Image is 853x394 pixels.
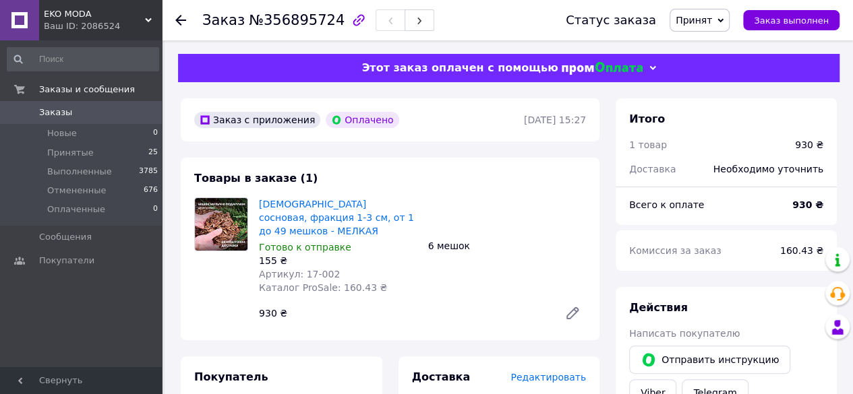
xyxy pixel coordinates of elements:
span: Заказ [202,12,245,28]
span: Каталог ProSale: 160.43 ₴ [259,282,387,293]
span: Артикул: 17-002 [259,269,340,280]
span: EKO MODA [44,8,145,20]
span: Готово к отправке [259,242,351,253]
span: Написать покупателю [629,328,740,339]
span: Заказ выполнен [754,15,829,26]
span: Оплаченные [47,203,105,216]
div: Оплачено [326,112,399,128]
span: 0 [153,127,158,139]
span: Доставка [412,370,471,383]
span: №356895724 [249,12,345,28]
div: 155 ₴ [259,254,417,267]
span: 3785 [139,166,158,178]
button: Заказ выполнен [743,10,840,30]
img: evopay logo [562,62,643,75]
img: Кора сосновая, фракция 1-3 см, от 1 до 49 мешков - МЕЛКАЯ [195,198,247,251]
div: 930 ₴ [795,138,823,152]
a: [DEMOGRAPHIC_DATA] сосновая, фракция 1-3 см, от 1 до 49 мешков - МЕЛКАЯ [259,199,414,236]
div: Необходимо уточнить [705,154,831,184]
span: Редактировать [510,372,586,383]
div: 6 мешок [423,236,592,255]
span: Заказы и сообщения [39,84,135,96]
span: 0 [153,203,158,216]
div: Статус заказа [566,13,656,27]
span: Заказы [39,106,72,119]
div: 930 ₴ [254,304,554,323]
span: Выполненные [47,166,112,178]
span: 25 [148,147,158,159]
span: Покупатель [194,370,268,383]
span: Новые [47,127,77,139]
span: Этот заказ оплачен с помощью [361,61,558,74]
div: Ваш ID: 2086524 [44,20,162,32]
span: Итого [629,112,665,125]
span: Принятые [47,147,94,159]
span: 676 [144,185,158,197]
a: Редактировать [559,300,586,327]
button: Отправить инструкцию [629,346,790,374]
time: [DATE] 15:27 [524,114,586,125]
div: Заказ с приложения [194,112,320,128]
span: Сообщения [39,231,92,243]
input: Поиск [7,47,159,71]
span: Покупатели [39,255,94,267]
span: 1 товар [629,139,667,150]
b: 930 ₴ [792,199,823,210]
span: Отмененные [47,185,106,197]
span: Принят [676,15,712,26]
span: 160.43 ₴ [780,245,823,256]
span: Всего к оплате [629,199,704,210]
span: Доставка [629,164,676,174]
span: Товары в заказе (1) [194,172,318,185]
span: Действия [629,301,688,314]
div: Вернуться назад [175,13,186,27]
span: Комиссия за заказ [629,245,722,256]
